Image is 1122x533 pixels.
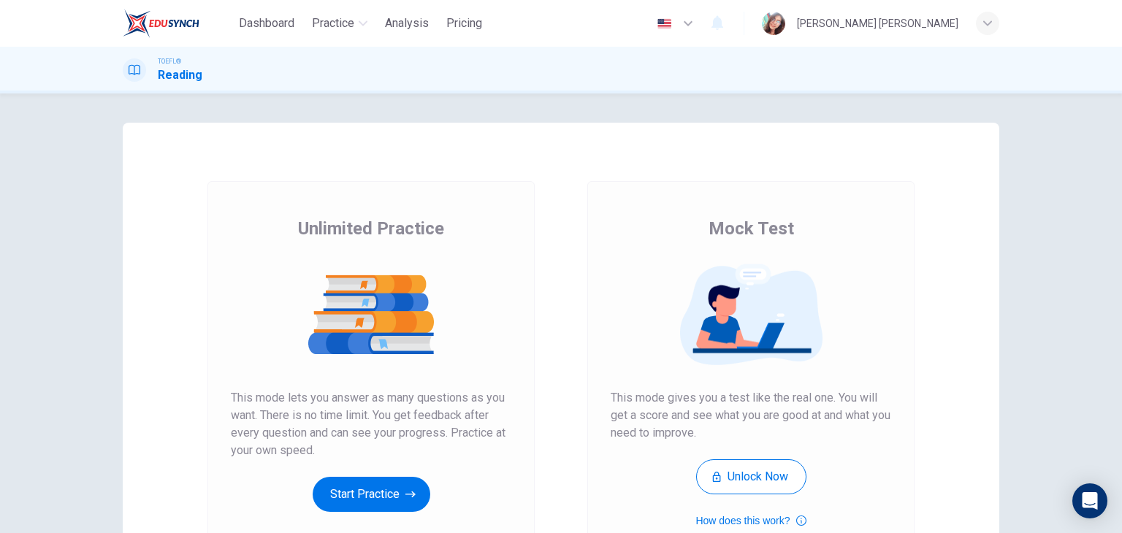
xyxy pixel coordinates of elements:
span: Mock Test [709,217,794,240]
span: Unlimited Practice [298,217,444,240]
div: Open Intercom Messenger [1072,483,1107,518]
img: EduSynch logo [123,9,199,38]
h1: Reading [158,66,202,84]
span: TOEFL® [158,56,181,66]
button: Analysis [379,10,435,37]
div: [PERSON_NAME] [PERSON_NAME] [797,15,958,32]
span: This mode lets you answer as many questions as you want. There is no time limit. You get feedback... [231,389,511,459]
span: Pricing [446,15,482,32]
button: How does this work? [695,512,806,529]
button: Practice [306,10,373,37]
button: Start Practice [313,477,430,512]
span: Practice [312,15,354,32]
img: Profile picture [762,12,785,35]
span: This mode gives you a test like the real one. You will get a score and see what you are good at a... [611,389,891,442]
button: Unlock Now [696,459,806,494]
button: Dashboard [233,10,300,37]
span: Dashboard [239,15,294,32]
a: EduSynch logo [123,9,233,38]
button: Pricing [440,10,488,37]
img: en [655,18,673,29]
span: Analysis [385,15,429,32]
